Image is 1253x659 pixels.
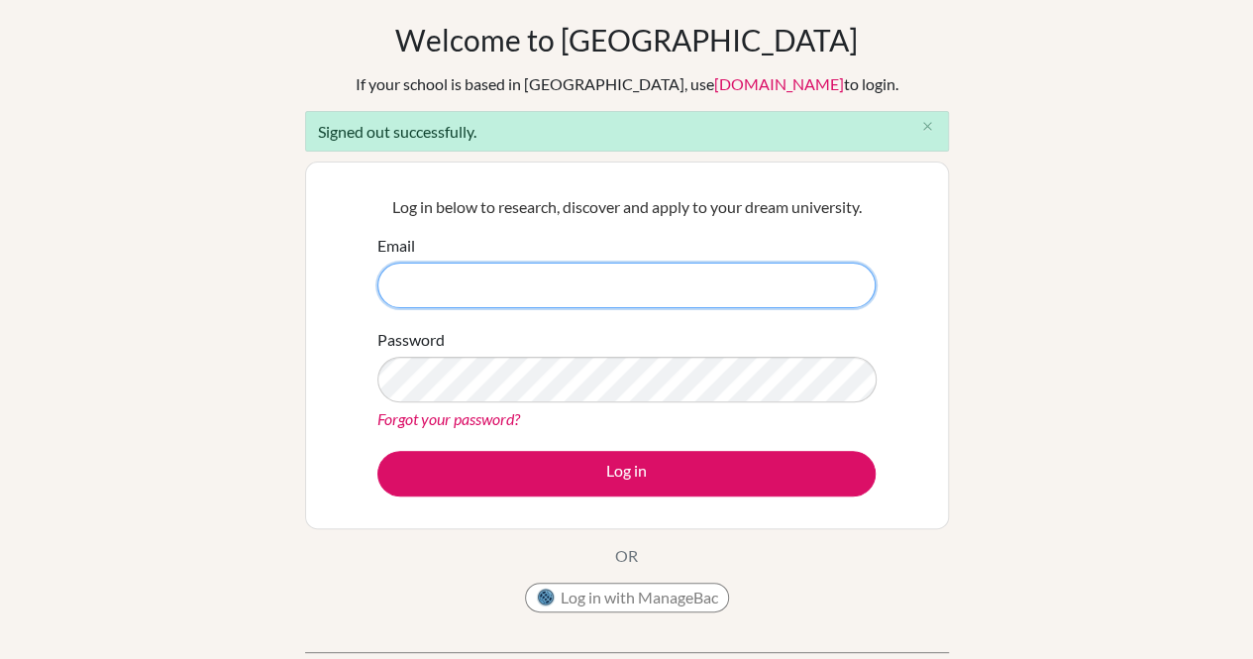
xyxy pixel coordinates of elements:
div: Signed out successfully. [305,111,949,152]
label: Password [377,328,445,352]
h1: Welcome to [GEOGRAPHIC_DATA] [395,22,858,57]
button: Log in [377,451,876,496]
a: Forgot your password? [377,409,520,428]
p: OR [615,544,638,568]
label: Email [377,234,415,258]
i: close [920,119,935,134]
p: Log in below to research, discover and apply to your dream university. [377,195,876,219]
div: If your school is based in [GEOGRAPHIC_DATA], use to login. [356,72,898,96]
a: [DOMAIN_NAME] [714,74,844,93]
button: Log in with ManageBac [525,583,729,612]
button: Close [908,112,948,142]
